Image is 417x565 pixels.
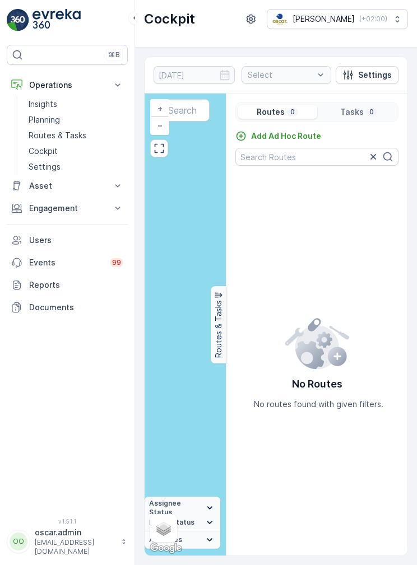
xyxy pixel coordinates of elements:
p: ⌘B [109,50,120,59]
span: + [157,104,163,113]
p: [EMAIL_ADDRESS][DOMAIN_NAME] [35,538,115,556]
span: v 1.51.1 [7,518,128,525]
p: ( +02:00 ) [359,15,387,24]
input: dd/mm/yyyy [154,66,235,84]
p: Reports [29,279,123,291]
p: Planning [29,114,60,125]
input: Search Routes [235,148,399,166]
p: Routes & Tasks [29,130,86,141]
span: − [157,120,163,130]
p: Settings [29,161,61,172]
a: Open this area in Google Maps (opens a new window) [147,541,184,555]
p: Settings [358,69,392,81]
p: Documents [29,302,123,313]
p: Cockpit [29,146,58,157]
p: Events [29,257,103,268]
p: Engagement [29,203,105,214]
input: Search for tasks or a location [161,99,210,122]
p: Routes [257,106,285,118]
a: Settings [24,159,128,175]
summary: Route Status [145,514,220,531]
a: Insights [24,96,128,112]
a: Layers [151,516,176,541]
summary: Assignee Status [145,497,220,520]
button: Operations [7,74,128,96]
p: Tasks [340,106,364,118]
p: 0 [368,108,375,116]
a: Routes & Tasks [24,128,128,143]
div: OO [10,533,27,550]
a: Reports [7,274,128,296]
img: config error [284,316,350,370]
button: Settings [336,66,399,84]
span: Route Status [149,518,194,527]
a: Events99 [7,251,128,274]
button: [PERSON_NAME](+02:00) [267,9,408,29]
img: Google [147,541,184,555]
summary: Activities [145,531,220,549]
button: Engagement [7,197,128,220]
img: logo_light-DOdMpM7g.png [33,9,81,31]
p: No routes found with given filters. [254,399,383,410]
p: Asset [29,180,105,192]
a: Planning [24,112,128,128]
button: Asset [7,175,128,197]
a: Zoom In [151,100,168,117]
p: No Routes [292,376,342,392]
p: Add Ad Hoc Route [251,130,321,142]
button: OOoscar.admin[EMAIL_ADDRESS][DOMAIN_NAME] [7,527,128,556]
a: Documents [7,296,128,319]
p: oscar.admin [35,527,115,538]
p: 0 [289,108,296,116]
p: [PERSON_NAME] [293,13,355,25]
p: Insights [29,99,57,110]
p: 99 [112,258,121,267]
a: Zoom Out [151,117,168,134]
span: Activities [149,535,182,544]
p: Users [29,235,123,246]
a: Users [7,229,128,251]
a: Cockpit [24,143,128,159]
span: Assignee Status [149,499,202,517]
p: Cockpit [144,10,195,28]
img: basis-logo_rgb2x.png [272,13,288,25]
p: Routes & Tasks [213,300,224,358]
img: logo [7,9,29,31]
a: Add Ad Hoc Route [235,130,321,142]
p: Operations [29,80,105,91]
